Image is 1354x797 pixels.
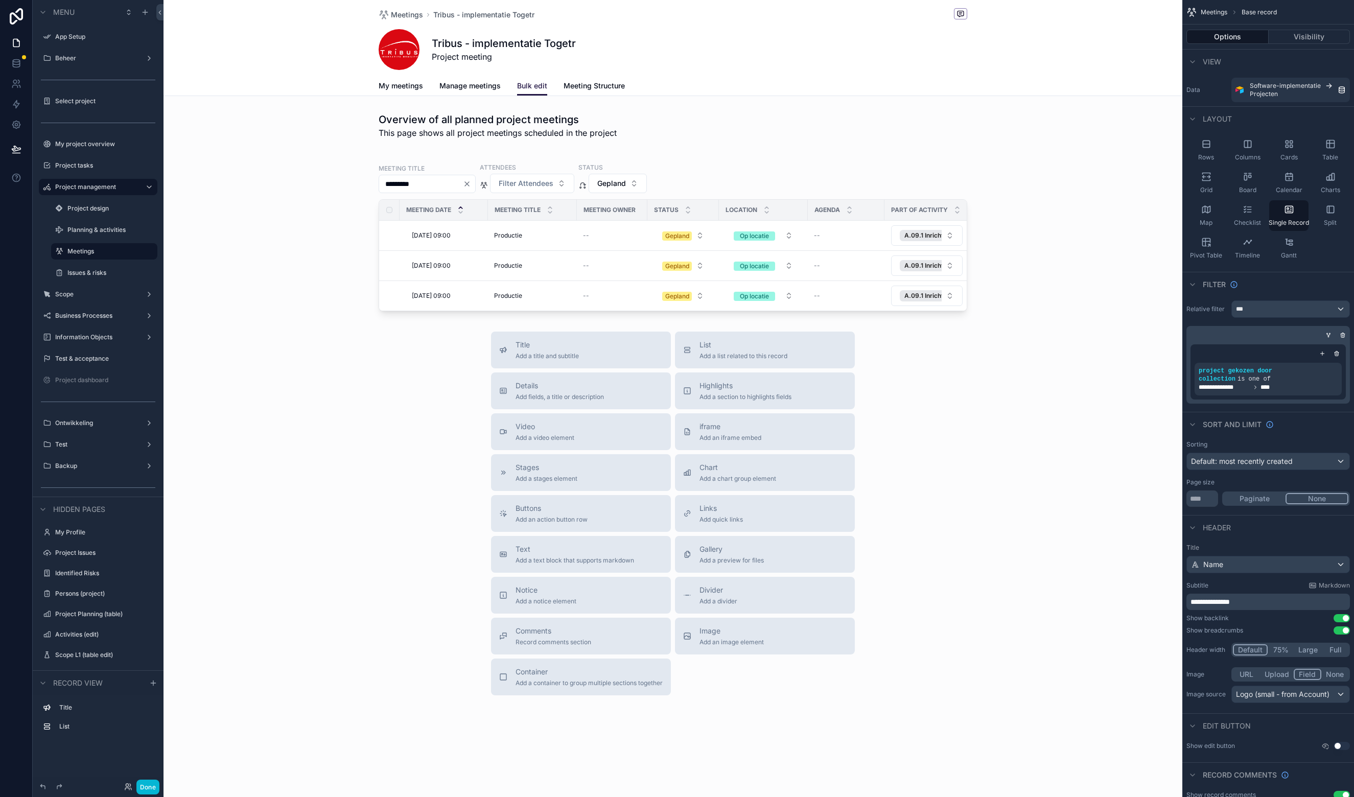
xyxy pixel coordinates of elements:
button: 75% [1268,644,1294,655]
span: Base record [1242,8,1277,16]
span: My meetings [379,81,423,91]
button: Default [1233,644,1268,655]
button: Split [1311,200,1350,231]
button: Columns [1228,135,1267,166]
span: View [1203,57,1221,67]
span: Grid [1200,186,1212,194]
span: Layout [1203,114,1232,124]
span: Split [1324,219,1337,227]
button: Grid [1186,168,1226,198]
span: Projecten [1250,90,1278,98]
button: Name [1186,556,1350,573]
label: Scope [55,290,141,298]
button: Charts [1311,168,1350,198]
div: Show backlink [1186,614,1229,622]
button: Upload [1260,669,1294,680]
span: Project meeting [432,51,576,63]
a: Project Planning (table) [55,610,155,618]
button: Checklist [1228,200,1267,231]
span: Meeting Structure [564,81,625,91]
label: Show edit button [1186,742,1235,750]
label: Test [55,440,141,449]
button: Field [1294,669,1322,680]
a: Project design [67,204,155,213]
button: Timeline [1228,233,1267,264]
span: Logo (small - from Account) [1236,689,1329,699]
label: Project management [55,183,137,191]
span: Edit button [1203,721,1251,731]
button: Map [1186,200,1226,231]
span: Header [1203,523,1231,533]
button: Visibility [1269,30,1350,44]
button: Board [1228,168,1267,198]
a: Software-implementatieProjecten [1231,78,1350,102]
label: Sorting [1186,440,1207,449]
a: Markdown [1309,581,1350,590]
label: Planning & activities [67,226,155,234]
span: Software-implementatie [1250,82,1321,90]
label: Issues & risks [67,269,155,277]
label: Persons (project) [55,590,155,598]
button: URL [1233,669,1260,680]
div: scrollable content [33,695,164,745]
span: Calendar [1276,186,1302,194]
span: Meetings [391,10,423,20]
span: Map [1200,219,1212,227]
label: App Setup [55,33,155,41]
span: Sort And Limit [1203,419,1262,430]
label: Scope L1 (table edit) [55,651,155,659]
button: Single Record [1269,200,1309,231]
span: Menu [53,7,75,17]
button: None [1286,493,1348,504]
span: Table [1322,153,1338,161]
span: Record comments [1203,770,1277,780]
label: Activities (edit) [55,630,155,639]
span: Cards [1280,153,1298,161]
a: Meetings [67,247,151,255]
h1: Tribus - implementatie Togetr [432,36,576,51]
span: Rows [1198,153,1214,161]
label: Select project [55,97,155,105]
button: Options [1186,30,1269,44]
a: Meetings [379,10,423,20]
span: Hidden pages [53,504,105,514]
label: Backup [55,462,141,470]
span: Filter [1203,279,1226,290]
div: Show breadcrumbs [1186,626,1243,635]
span: Timeline [1235,251,1260,260]
label: Project dashboard [55,376,155,384]
img: Airtable Logo [1235,86,1244,94]
span: Columns [1235,153,1260,161]
button: Large [1294,644,1322,655]
label: Project tasks [55,161,155,170]
span: Gantt [1281,251,1297,260]
label: Image source [1186,690,1227,698]
label: Identified Risks [55,569,155,577]
button: Paginate [1224,493,1286,504]
a: Ontwikkeling [55,419,141,427]
a: My meetings [379,77,423,97]
label: Title [1186,544,1350,552]
label: Information Objects [55,333,141,341]
a: Beheer [55,54,141,62]
button: Pivot Table [1186,233,1226,264]
button: Full [1322,644,1348,655]
span: Checklist [1234,219,1261,227]
span: Pivot Table [1190,251,1222,260]
a: Tribus - implementatie Togetr [433,10,534,20]
a: Business Processes [55,312,141,320]
span: project gekozen door collection [1199,367,1272,383]
a: My Profile [55,528,155,536]
a: Meeting Structure [564,77,625,97]
button: None [1321,669,1348,680]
